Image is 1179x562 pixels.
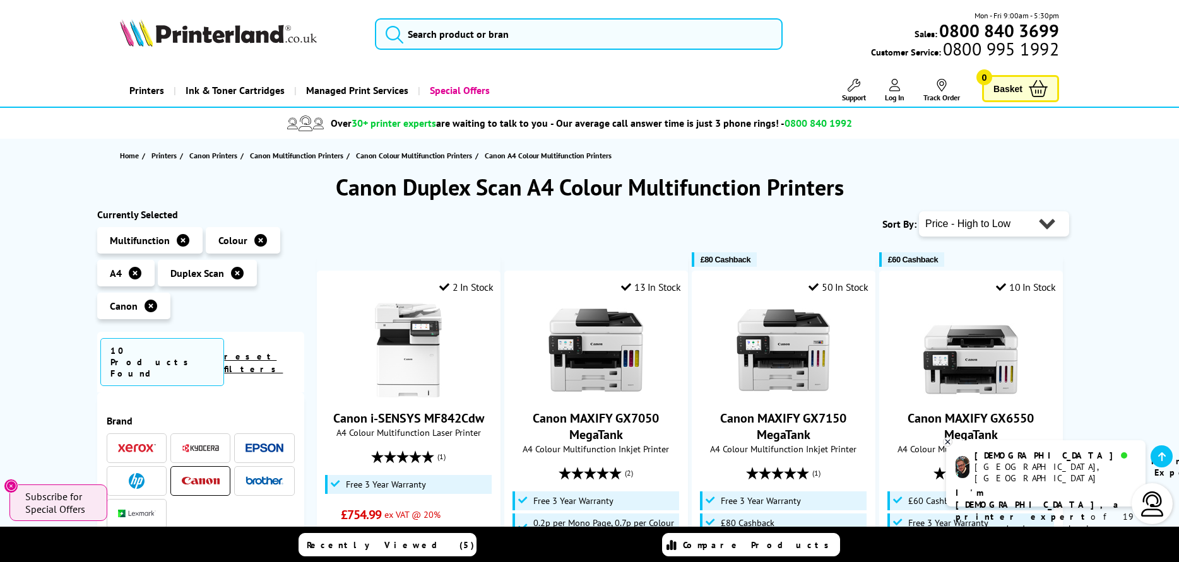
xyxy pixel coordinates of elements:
[809,281,868,293] div: 50 In Stock
[384,525,412,537] span: inc VAT
[299,533,477,556] a: Recently Viewed (5)
[246,476,283,485] img: Brother
[692,252,757,267] button: £80 Cashback
[384,508,441,520] span: ex VAT @ 20%
[97,172,1082,202] h1: Canon Duplex Scan A4 Colour Multifunction Printers
[4,479,18,493] button: Close
[886,443,1056,455] span: A4 Colour Multifunction Inkjet Printer
[533,496,613,506] span: Free 3 Year Warranty
[346,479,426,489] span: Free 3 Year Warranty
[699,443,868,455] span: A4 Colour Multifunction Inkjet Printer
[352,117,436,129] span: 30+ printer experts
[120,19,317,47] img: Printerland Logo
[182,440,220,456] a: Kyocera
[246,443,283,453] img: Epson
[736,303,831,397] img: Canon MAXIFY GX7150 MegaTank
[975,9,1059,21] span: Mon - Fri 9:00am - 5:30pm
[736,387,831,400] a: Canon MAXIFY GX7150 MegaTank
[118,473,156,489] a: HP
[189,149,237,162] span: Canon Printers
[956,487,1136,559] p: of 19 years! I can help you choose the right product
[533,410,659,443] a: Canon MAXIFY GX7050 MegaTank
[250,149,347,162] a: Canon Multifunction Printers
[720,410,846,443] a: Canon MAXIFY GX7150 MegaTank
[120,74,174,107] a: Printers
[439,281,494,293] div: 2 In Stock
[100,338,224,386] span: 10 Products Found
[97,208,304,221] div: Currently Selected
[110,300,138,312] span: Canon
[1140,491,1165,517] img: user-headset-light.svg
[341,506,382,523] span: £754.99
[218,234,247,247] span: Colour
[182,477,220,485] img: Canon
[118,510,156,517] img: Lexmark
[107,414,295,427] div: Brand
[621,281,680,293] div: 13 In Stock
[418,74,499,107] a: Special Offers
[915,28,937,40] span: Sales:
[885,93,904,102] span: Log In
[170,267,224,279] span: Duplex Scan
[721,518,774,528] span: £80 Cashback
[923,79,960,102] a: Track Order
[842,79,866,102] a: Support
[307,539,475,551] span: Recently Viewed (5)
[882,218,916,230] span: Sort By:
[701,255,750,264] span: £80 Cashback
[956,456,969,478] img: chris-livechat.png
[356,149,472,162] span: Canon Colour Multifunction Printers
[250,149,343,162] span: Canon Multifunction Printers
[871,43,1059,58] span: Customer Service:
[118,506,156,522] a: Lexmark
[939,19,1059,42] b: 0800 840 3699
[341,523,382,539] span: £905.99
[908,410,1034,443] a: Canon MAXIFY GX6550 MegaTank
[721,496,801,506] span: Free 3 Year Warranty
[533,518,676,538] span: 0.2p per Mono Page, 0.7p per Colour Page*
[785,117,852,129] span: 0800 840 1992
[25,490,95,515] span: Subscribe for Special Offers
[182,473,220,489] a: Canon
[993,80,1022,97] span: Basket
[956,487,1122,522] b: I'm [DEMOGRAPHIC_DATA], a printer expert
[189,149,240,162] a: Canon Printers
[375,18,783,50] input: Search product or bran
[975,450,1135,461] div: [DEMOGRAPHIC_DATA]
[246,473,283,489] a: Brother
[246,440,283,456] a: Epson
[923,303,1018,397] img: Canon MAXIFY GX6550 MegaTank
[129,473,145,489] img: HP
[361,303,456,397] img: Canon i-SENSYS MF842Cdw
[888,255,938,264] span: £60 Cashback
[812,461,821,485] span: (1)
[550,117,852,129] span: - Our average call answer time is just 3 phone rings! -
[437,445,446,469] span: (1)
[662,533,840,556] a: Compare Products
[923,387,1018,400] a: Canon MAXIFY GX6550 MegaTank
[120,149,142,162] a: Home
[174,74,294,107] a: Ink & Toner Cartridges
[485,151,612,160] span: Canon A4 Colour Multifunction Printers
[548,387,643,400] a: Canon MAXIFY GX7050 MegaTank
[361,387,456,400] a: Canon i-SENSYS MF842Cdw
[224,351,283,375] a: reset filters
[324,426,494,438] span: A4 Colour Multifunction Laser Printer
[885,79,904,102] a: Log In
[975,461,1135,484] div: [GEOGRAPHIC_DATA], [GEOGRAPHIC_DATA]
[548,303,643,397] img: Canon MAXIFY GX7050 MegaTank
[294,74,418,107] a: Managed Print Services
[976,69,992,85] span: 0
[110,267,122,279] span: A4
[182,443,220,453] img: Kyocera
[842,93,866,102] span: Support
[683,539,836,551] span: Compare Products
[186,74,285,107] span: Ink & Toner Cartridges
[879,252,944,267] button: £60 Cashback
[356,149,475,162] a: Canon Colour Multifunction Printers
[333,410,484,426] a: Canon i-SENSYS MF842Cdw
[118,440,156,456] a: Xerox
[625,461,633,485] span: (2)
[908,496,962,506] span: £60 Cashback
[937,25,1059,37] a: 0800 840 3699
